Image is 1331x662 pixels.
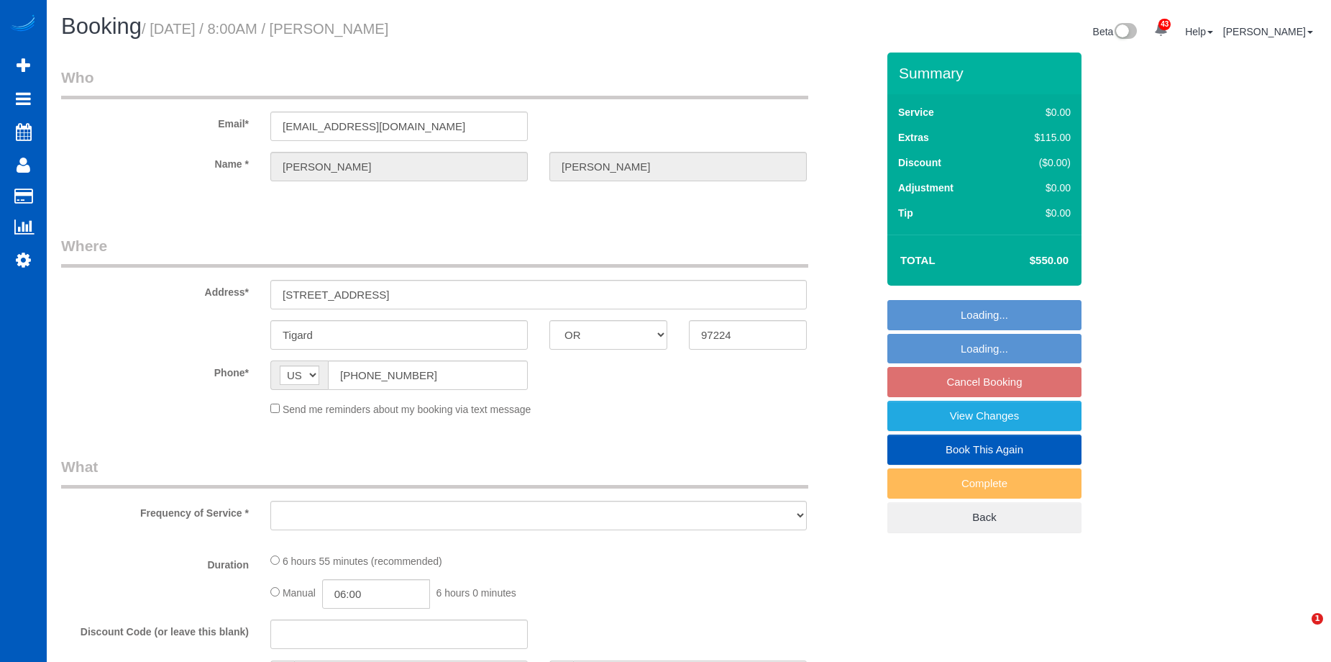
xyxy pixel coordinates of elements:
a: 43 [1147,14,1175,46]
legend: What [61,456,808,489]
input: City* [270,320,528,350]
a: Help [1185,26,1213,37]
span: 6 hours 55 minutes (recommended) [283,556,442,567]
label: Service [898,105,934,119]
span: 1 [1312,613,1323,625]
div: $0.00 [1004,206,1071,220]
label: Discount Code (or leave this blank) [50,620,260,639]
a: Back [887,502,1081,532]
iframe: Intercom live chat [1282,613,1317,648]
input: Zip Code* [689,320,807,350]
label: Extras [898,130,929,145]
div: $0.00 [1004,105,1071,119]
label: Tip [898,206,913,220]
div: $115.00 [1004,130,1071,145]
span: 43 [1158,19,1171,30]
label: Address* [50,280,260,299]
span: 6 hours 0 minutes [436,587,516,599]
input: Last Name* [549,152,807,181]
label: Email* [50,112,260,131]
legend: Where [61,235,808,268]
legend: Who [61,67,808,99]
label: Adjustment [898,181,953,195]
small: / [DATE] / 8:00AM / [PERSON_NAME] [142,21,388,37]
img: Automaid Logo [9,14,37,35]
div: $0.00 [1004,181,1071,195]
input: Phone* [328,361,528,390]
span: Send me reminders about my booking via text message [283,404,531,415]
label: Discount [898,155,941,170]
input: First Name* [270,152,528,181]
span: Booking [61,14,142,39]
a: [PERSON_NAME] [1223,26,1313,37]
label: Phone* [50,361,260,380]
label: Frequency of Service * [50,501,260,520]
h4: $550.00 [987,255,1069,267]
div: ($0.00) [1004,155,1071,170]
input: Email* [270,112,528,141]
span: Manual [283,587,316,599]
a: View Changes [887,401,1081,431]
strong: Total [900,254,936,266]
h3: Summary [899,65,1074,81]
a: Beta [1093,26,1138,37]
label: Duration [50,553,260,572]
a: Book This Again [887,435,1081,465]
img: New interface [1113,23,1137,42]
label: Name * [50,152,260,171]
